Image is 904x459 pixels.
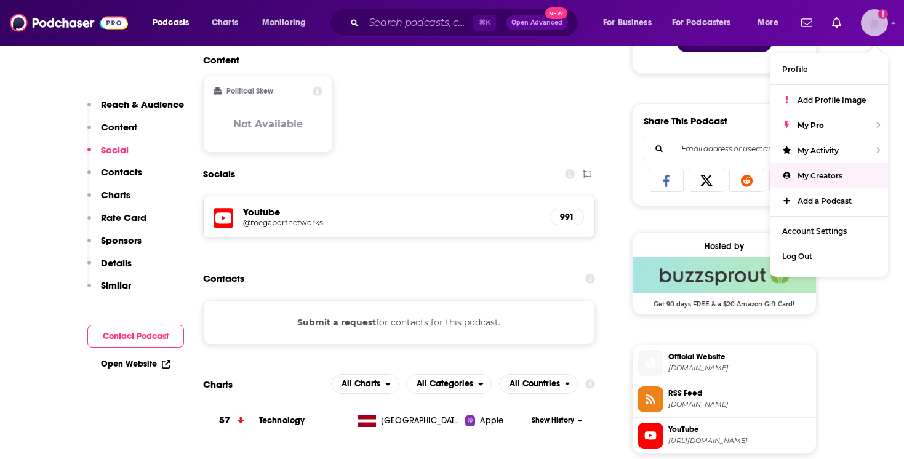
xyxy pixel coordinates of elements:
a: Show notifications dropdown [796,12,817,33]
span: All Charts [342,380,380,388]
button: open menu [664,13,749,33]
a: Buzzsprout Deal: Get 90 days FREE & a $20 Amazon Gift Card! [633,257,816,307]
h2: Contacts [203,267,244,290]
a: Open Website [101,359,170,369]
span: ⌘ K [473,15,496,31]
a: Add a Podcast [770,188,888,214]
span: Apple [480,415,503,427]
a: Profile [770,57,888,82]
a: My Creators [770,163,888,188]
a: RSS Feed[DOMAIN_NAME] [638,386,811,412]
span: Open Advanced [511,20,562,26]
span: uplinkpod.com [668,364,811,373]
p: Details [101,257,132,269]
button: Show profile menu [861,9,888,36]
h5: Youtube [243,206,540,218]
div: Search followers [644,137,805,161]
a: Show notifications dropdown [827,12,846,33]
div: Hosted by [633,241,816,252]
p: Sponsors [101,234,142,246]
span: Monitoring [262,14,306,31]
input: Search podcasts, credits, & more... [364,13,473,33]
span: My Activity [798,146,839,155]
span: YouTube [668,424,811,435]
h2: Socials [203,162,235,186]
a: Share on X/Twitter [689,169,724,192]
button: Charts [87,189,130,212]
p: Social [101,144,129,156]
p: Similar [101,279,131,291]
span: For Podcasters [672,14,731,31]
span: All Categories [417,380,473,388]
button: Sponsors [87,234,142,257]
span: Podcasts [153,14,189,31]
button: open menu [144,13,205,33]
div: Search podcasts, credits, & more... [342,9,590,37]
span: All Countries [510,380,560,388]
button: open menu [594,13,667,33]
span: Official Website [668,351,811,362]
button: open menu [406,374,492,394]
button: open menu [254,13,322,33]
div: for contacts for this podcast. [203,300,596,345]
p: Charts [101,189,130,201]
span: feeds.buzzsprout.com [668,400,811,409]
h5: @megaportnetworks [243,218,440,227]
button: Content [87,121,137,144]
span: Profile [782,65,807,74]
span: For Business [603,14,652,31]
span: New [545,7,567,19]
button: open menu [749,13,794,33]
img: Podchaser - Follow, Share and Rate Podcasts [10,11,128,34]
a: @megaportnetworks [243,218,540,227]
a: Technology [259,415,305,426]
span: Log Out [782,252,812,261]
a: Share on Reddit [729,169,765,192]
button: Details [87,257,132,280]
button: Open AdvancedNew [506,15,568,30]
a: Charts [204,13,246,33]
a: [GEOGRAPHIC_DATA] [353,415,465,427]
p: Content [101,121,137,133]
a: YouTube[URL][DOMAIN_NAME] [638,423,811,449]
button: Reach & Audience [87,98,184,121]
h3: 57 [219,413,230,428]
span: Latvia [381,415,461,427]
svg: Add a profile image [878,9,888,19]
button: open menu [331,374,399,394]
a: Copy Link [769,169,805,192]
h3: Share This Podcast [644,115,727,127]
h5: 991 [560,212,574,222]
span: Add Profile Image [798,95,866,105]
span: Show History [532,415,574,426]
a: Share on Facebook [649,169,684,192]
h2: Categories [406,374,492,394]
h2: Political Skew [226,87,273,95]
h2: Charts [203,378,233,390]
button: Social [87,144,129,167]
p: Reach & Audience [101,98,184,110]
a: Apple [465,415,527,427]
button: Rate Card [87,212,146,234]
p: Rate Card [101,212,146,223]
ul: Show profile menu [770,53,888,277]
p: Contacts [101,166,142,178]
span: Charts [212,14,238,31]
button: Contact Podcast [87,325,184,348]
h3: Not Available [233,118,303,130]
input: Email address or username... [654,137,794,161]
a: 57 [203,404,259,437]
button: Submit a request [297,316,376,329]
img: User Profile [861,9,888,36]
h2: Content [203,54,586,66]
span: Add a Podcast [798,196,852,206]
button: open menu [499,374,578,394]
span: My Creators [798,171,842,180]
span: https://www.youtube.com/@megaportnetworks [668,436,811,445]
span: My Pro [798,121,824,130]
button: Show History [527,415,586,426]
span: Account Settings [782,226,847,236]
span: Get 90 days FREE & a $20 Amazon Gift Card! [633,293,816,308]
